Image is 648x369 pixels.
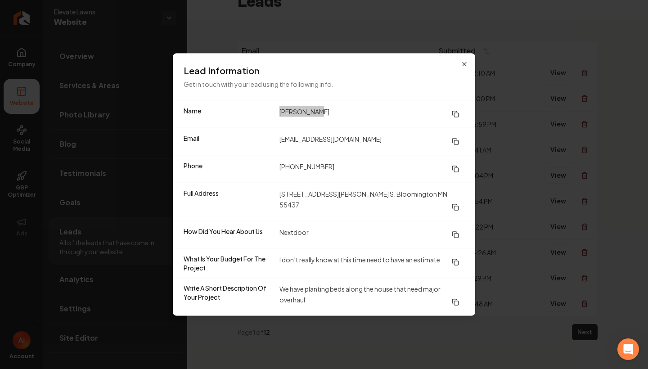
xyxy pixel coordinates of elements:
[184,79,464,90] p: Get in touch with your lead using the following info.
[279,283,464,310] dd: We have planting beds along the house that need major overhaul
[184,283,272,310] dt: Write A Short Description Of Your Project
[184,64,464,77] h3: Lead Information
[184,106,272,122] dt: Name
[279,189,464,216] dd: [STREET_ADDRESS][PERSON_NAME] S. Bloomington MN 55437
[184,254,272,272] dt: What Is Your Budget For The Project
[184,189,272,216] dt: Full Address
[279,254,464,272] dd: I don’t really know at this time need to have an estimate
[279,106,464,122] dd: [PERSON_NAME]
[279,227,464,243] dd: Nextdoor
[279,161,464,177] dd: [PHONE_NUMBER]
[279,134,464,150] dd: [EMAIL_ADDRESS][DOMAIN_NAME]
[184,134,272,150] dt: Email
[184,227,272,243] dt: How Did You Hear About Us
[184,161,272,177] dt: Phone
